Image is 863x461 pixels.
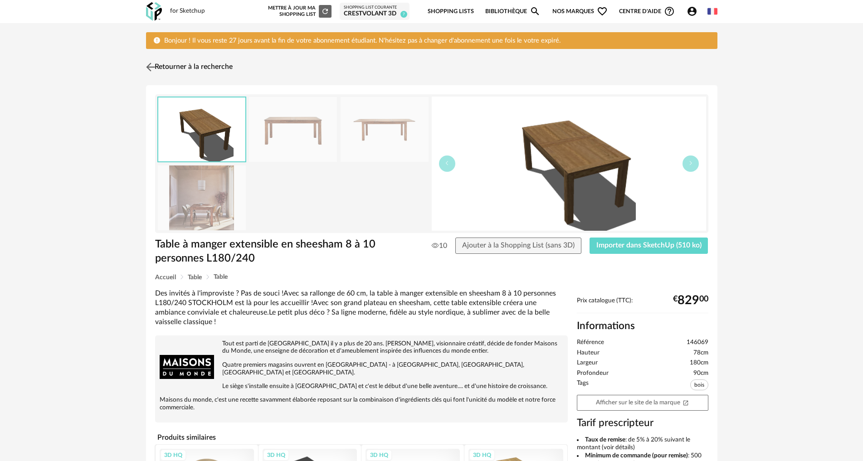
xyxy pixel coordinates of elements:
b: Taux de remise [585,437,625,443]
div: Breadcrumb [155,274,708,281]
button: Importer dans SketchUp (510 ko) [590,238,708,254]
img: table-a-manger-extensible-en-sheesham-8-a-10-personnes-l180-240-1000-5-27-146069_1.jpg [341,97,429,162]
span: Hauteur [577,349,600,357]
span: 10 [432,241,447,250]
a: Retourner à la recherche [144,57,233,77]
span: 90cm [693,369,708,378]
span: Bonjour ! Il vous reste 27 jours avant la fin de votre abonnement étudiant. N'hésitez pas à chang... [164,37,561,44]
div: Mettre à jour ma Shopping List [266,5,332,18]
div: CRESTVOLANT 3D [344,10,405,18]
span: Largeur [577,359,598,367]
p: Quatre premiers magasins ouvrent en [GEOGRAPHIC_DATA] - à [GEOGRAPHIC_DATA], [GEOGRAPHIC_DATA], [... [160,361,563,377]
img: thumbnail.png [158,97,245,161]
span: Magnify icon [530,6,541,17]
span: Table [214,274,228,280]
img: table-a-manger-extensible-en-sheesham-8-a-10-personnes-l180-240-1000-5-27-146069_0.jpg [249,97,337,162]
span: Table [188,274,202,281]
img: brand logo [160,340,214,394]
a: Shopping Lists [428,1,474,22]
img: svg+xml;base64,PHN2ZyB3aWR0aD0iMjQiIGhlaWdodD0iMjQiIHZpZXdCb3g9IjAgMCAyNCAyNCIgZmlsbD0ibm9uZSIgeG... [144,61,157,74]
div: 3D HQ [160,449,186,461]
div: 3D HQ [469,449,495,461]
a: BibliothèqueMagnify icon [485,1,541,22]
span: 829 [678,297,699,304]
div: 3D HQ [263,449,289,461]
b: Minimum de commande (pour remise) [585,452,688,459]
span: Account Circle icon [687,6,697,17]
p: Tout est parti de [GEOGRAPHIC_DATA] il y a plus de 20 ans. [PERSON_NAME], visionnaire créatif, dé... [160,340,563,355]
span: 146069 [687,339,708,347]
span: Ajouter à la Shopping List (sans 3D) [462,242,575,249]
a: Afficher sur le site de la marqueOpen In New icon [577,395,708,411]
span: Open In New icon [683,399,689,405]
div: Des invités à l'improviste ? Pas de souci !Avec sa rallonge de 60 cm, la table à manger extensibl... [155,289,568,327]
li: : de 5% à 20% suivant le montant (voir détails) [577,436,708,452]
button: Ajouter à la Shopping List (sans 3D) [455,238,581,254]
h4: Produits similaires [155,431,568,444]
img: OXP [146,2,162,21]
div: Prix catalogue (TTC): [577,297,708,314]
span: 7 [400,11,407,18]
p: Maisons du monde, c'est une recette savamment élaborée reposant sur la combinaison d'ingrédients ... [160,396,563,412]
span: Account Circle icon [687,6,702,17]
a: Shopping List courante CRESTVOLANT 3D 7 [344,5,405,18]
div: for Sketchup [170,7,205,15]
div: 3D HQ [366,449,392,461]
span: Centre d'aideHelp Circle Outline icon [619,6,675,17]
img: table-a-manger-extensible-en-sheesham-8-a-10-personnes-l180-240-1000-5-27-146069_6.jpg [158,165,246,230]
div: Shopping List courante [344,5,405,10]
p: Le siège s'installe ensuite à [GEOGRAPHIC_DATA] et c'est le début d'une belle aventure.... et d'u... [160,383,563,390]
span: Accueil [155,274,176,281]
span: Profondeur [577,369,609,378]
span: Référence [577,339,604,347]
img: fr [707,6,717,16]
span: 180cm [690,359,708,367]
img: thumbnail.png [432,97,706,231]
div: € 00 [673,297,708,304]
span: Importer dans SketchUp (510 ko) [596,242,702,249]
span: Tags [577,379,589,393]
span: bois [690,379,708,390]
h2: Informations [577,320,708,333]
span: 78cm [693,349,708,357]
span: Heart Outline icon [597,6,608,17]
span: Help Circle Outline icon [664,6,675,17]
span: Nos marques [552,1,608,22]
span: Refresh icon [321,9,329,14]
h1: Table à manger extensible en sheesham 8 à 10 personnes L180/240 [155,238,380,265]
h3: Tarif prescripteur [577,417,708,430]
